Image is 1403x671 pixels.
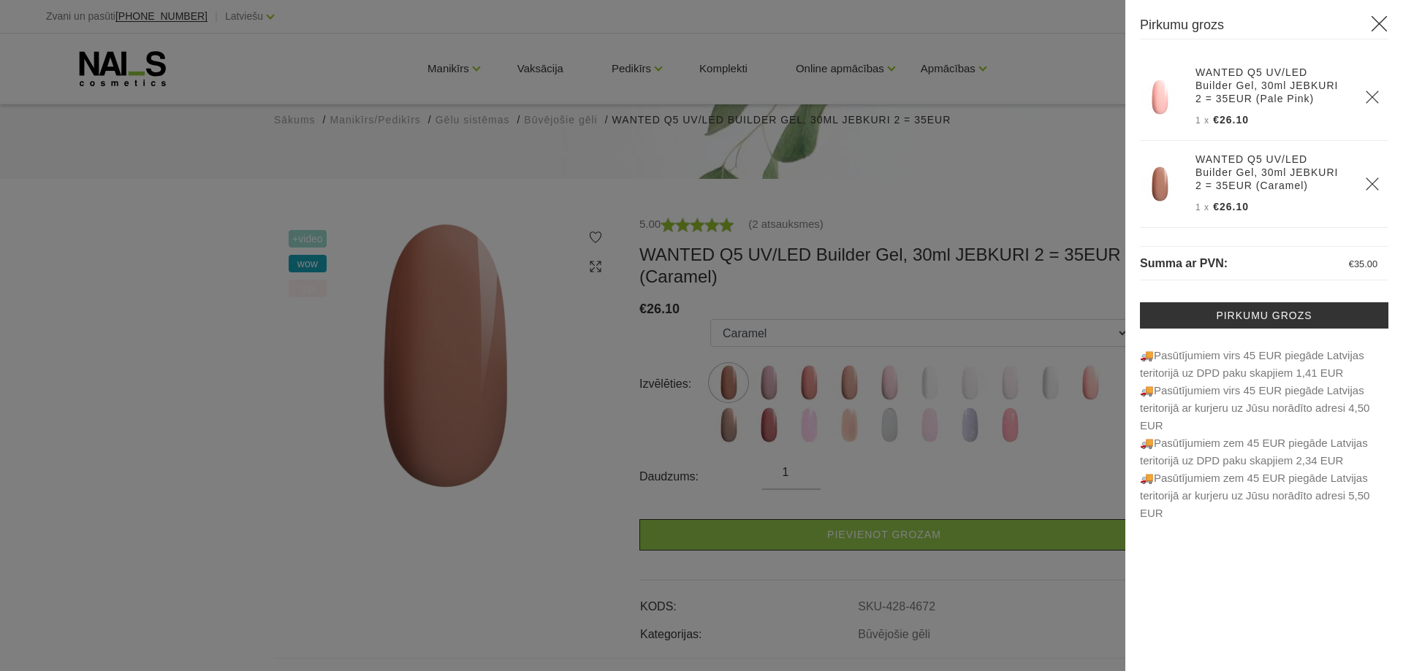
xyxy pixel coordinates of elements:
span: 35.00 [1354,258,1377,269]
a: Delete [1365,177,1380,191]
h3: Pirkumu grozs [1140,15,1388,39]
span: Summa ar PVN: [1140,257,1228,269]
a: Pirkumu grozs [1140,302,1388,329]
a: WANTED Q5 UV/LED Builder Gel, 30ml JEBKURI 2 = 35EUR (Caramel) [1195,153,1347,192]
span: 1 x [1195,115,1209,126]
p: 🚚Pasūtījumiem virs 45 EUR piegāde Latvijas teritorijā uz DPD paku skapjiem 1,41 EUR 🚚Pasūtī... [1140,347,1388,522]
span: €26.10 [1213,201,1249,212]
span: € [1349,258,1354,269]
a: WANTED Q5 UV/LED Builder Gel, 30ml JEBKURI 2 = 35EUR (Pale Pink) [1195,66,1347,105]
span: 1 x [1195,202,1209,212]
a: Delete [1365,90,1380,104]
span: €26.10 [1213,114,1249,126]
